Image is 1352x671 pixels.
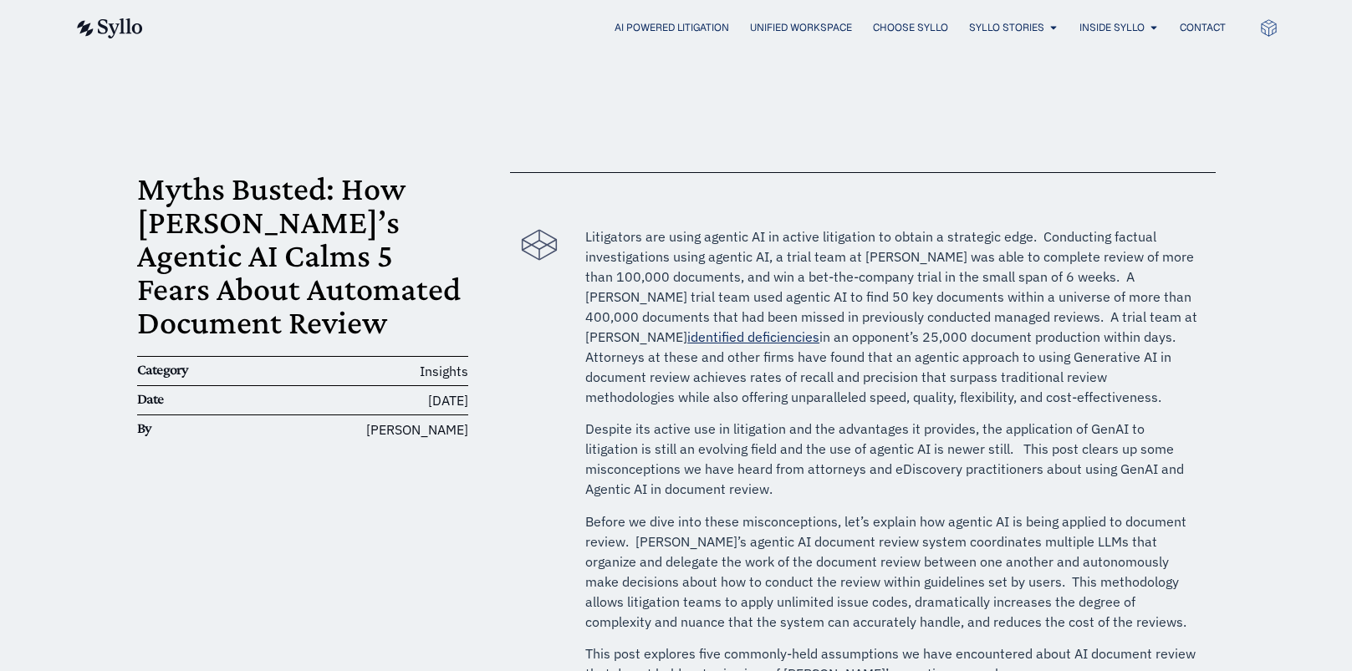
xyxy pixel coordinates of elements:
a: Contact [1180,20,1226,35]
a: identified deficiencies [687,328,819,345]
img: syllo [74,18,143,38]
h6: Date [137,390,247,409]
a: Syllo Stories [969,20,1044,35]
a: AI Powered Litigation [615,20,729,35]
nav: Menu [176,20,1226,36]
p: Despite its active use in litigation and the advantages it provides, the application of GenAI to ... [585,419,1198,499]
span: Insights [420,363,468,379]
p: Litigators are using agentic AI in active litigation to obtain a strategic edge. Conducting factu... [585,226,1198,407]
a: Unified Workspace [750,20,852,35]
span: [PERSON_NAME] [366,419,468,440]
h1: Myths Busted: How [PERSON_NAME]’s Agentic AI Calms 5 Fears About Automated Document Review [137,172,469,339]
p: Before we dive into these misconceptions, let’s explain how agentic AI is being applied to docume... [585,511,1198,632]
div: Menu Toggle [176,20,1226,36]
h6: Category [137,361,247,379]
a: Choose Syllo [873,20,948,35]
time: [DATE] [428,392,468,409]
a: Inside Syllo [1079,20,1145,35]
h6: By [137,419,247,438]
